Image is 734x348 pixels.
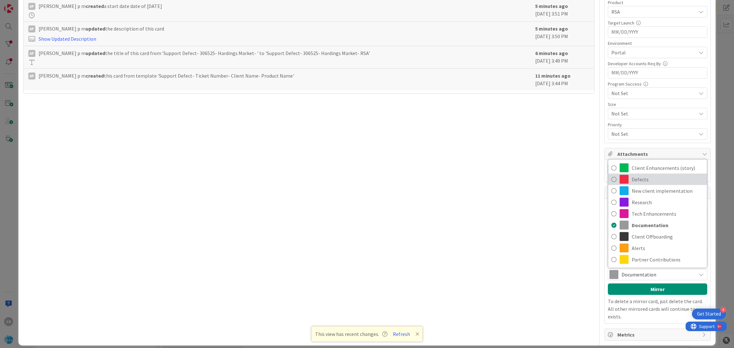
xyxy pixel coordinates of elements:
span: Client Enhancements (story) [632,163,704,173]
b: 6 minutes ago [535,50,568,56]
span: Alerts [632,243,704,253]
a: Research [608,197,707,208]
a: Client Enhancements (story) [608,162,707,174]
button: Mirror [608,283,707,295]
span: Attachments [617,150,699,158]
span: Portal [611,49,696,56]
span: Not Set [611,89,696,97]
button: Refresh [391,330,412,338]
div: Environment [608,41,707,45]
a: Documentation [608,219,707,231]
span: Client Offboarding [632,232,704,241]
span: RSA [611,8,696,16]
div: 9+ [32,3,35,8]
span: [PERSON_NAME] p m the description of this card [39,25,164,32]
a: Client Offboarding [608,231,707,242]
div: Program Success [608,82,707,86]
input: MM/DD/YYYY [611,27,704,38]
span: Tech Enhancements [632,209,704,219]
span: Documentation [632,220,704,230]
b: 5 minutes ago [535,25,568,32]
span: Not Set [611,109,693,118]
span: Documentation [622,270,693,279]
span: Partner Contributions [632,255,704,264]
div: [DATE] 3:51 PM [535,2,589,18]
span: [PERSON_NAME] p m a start date date of [DATE] [39,2,162,10]
input: MM/DD/YYYY [611,67,704,78]
span: Support [13,1,29,9]
span: Label [608,263,618,268]
div: 4 [720,307,726,313]
b: updated [86,50,105,56]
span: Metrics [617,331,699,338]
b: 5 minutes ago [535,3,568,9]
span: This view has recent changes. [315,330,387,338]
span: New client implementation [632,186,704,196]
a: Partner Contributions [608,254,707,265]
a: New client implementation [608,185,707,197]
span: Research [632,198,704,207]
div: Get Started [697,311,721,317]
div: Ap [28,3,35,10]
div: [DATE] 3:44 PM [535,72,589,87]
div: Open Get Started checklist, remaining modules: 4 [692,309,726,319]
div: Priority [608,122,707,127]
span: Not Set [611,129,693,138]
div: Developer Accounts Req By [608,61,707,66]
div: Target Launch [608,21,707,25]
div: Ap [28,50,35,57]
div: Size [608,102,707,107]
a: Show Updated Description [39,36,96,42]
b: created [86,73,104,79]
div: [DATE] 3:49 PM [535,49,589,65]
div: [DATE] 3:50 PM [535,25,589,43]
span: Defects [632,175,704,184]
div: Product [608,0,707,5]
a: Tech Enhancements [608,208,707,219]
div: Ap [28,25,35,32]
span: [PERSON_NAME] p m the title of this card from 'Support Defect- 306525- Hardings Market- ' to 'Sup... [39,49,370,57]
b: updated [86,25,105,32]
b: 11 minutes ago [535,73,571,79]
a: Defects [608,174,707,185]
b: created [86,3,104,9]
a: Alerts [608,242,707,254]
p: To delete a mirror card, just delete the card. All other mirrored cards will continue to exists. [608,297,707,320]
span: [PERSON_NAME] p m this card from template 'Support Defect- Ticket Number- Client Name- Product Name' [39,72,294,80]
div: Ap [28,73,35,80]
